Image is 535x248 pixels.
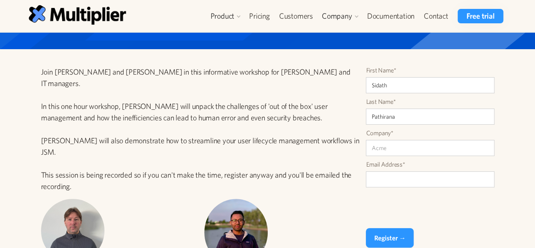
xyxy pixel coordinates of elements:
[362,9,419,23] a: Documentation
[366,77,494,93] input: Jane
[318,9,362,23] div: Company
[366,160,494,169] label: Email Address*
[366,66,494,75] label: First Name*
[366,228,414,248] input: Register →
[366,129,494,137] label: Company*
[244,9,274,23] a: Pricing
[206,9,244,23] div: Product
[366,192,494,225] iframe: reCAPTCHA
[274,9,318,23] a: Customers
[458,9,503,23] a: Free trial
[366,109,494,125] input: Smith
[322,11,352,21] div: Company
[419,9,453,23] a: Contact
[366,66,494,248] form: Aaron Webinar
[41,66,359,192] p: Join [PERSON_NAME] and [PERSON_NAME] in this informative workshop for [PERSON_NAME] and IT manage...
[366,98,494,106] label: Last Name*
[366,140,494,156] input: Acme
[210,11,234,21] div: Product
